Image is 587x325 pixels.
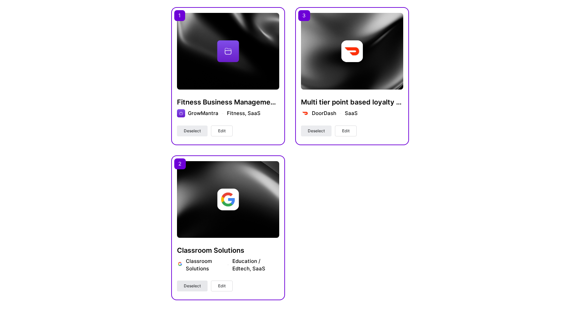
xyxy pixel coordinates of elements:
[222,113,224,114] img: divider
[340,113,341,114] img: divider
[218,128,226,134] span: Edit
[188,110,261,117] div: GrowMantra Fitness, SaaS
[177,281,208,291] button: Deselect
[211,281,233,291] button: Edit
[177,109,185,117] img: Company logo
[342,128,350,134] span: Edit
[217,189,239,210] img: Company logo
[184,128,201,134] span: Deselect
[308,128,325,134] span: Deselect
[177,98,279,107] h4: Fitness Business Management Platform Development
[177,161,279,238] img: cover
[312,110,358,117] div: DoorDash SaaS
[301,98,403,107] h4: Multi tier point based loyalty program
[186,257,279,272] div: Classroom Solutions Education / Edtech, SaaS
[335,126,357,136] button: Edit
[301,109,309,117] img: Company logo
[177,261,183,267] img: Company logo
[211,126,233,136] button: Edit
[301,13,403,90] img: cover
[177,126,208,136] button: Deselect
[177,246,279,255] h4: Classroom Solutions
[341,40,363,62] img: Company logo
[301,126,332,136] button: Deselect
[218,283,226,289] span: Edit
[184,283,201,289] span: Deselect
[177,13,279,90] img: cover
